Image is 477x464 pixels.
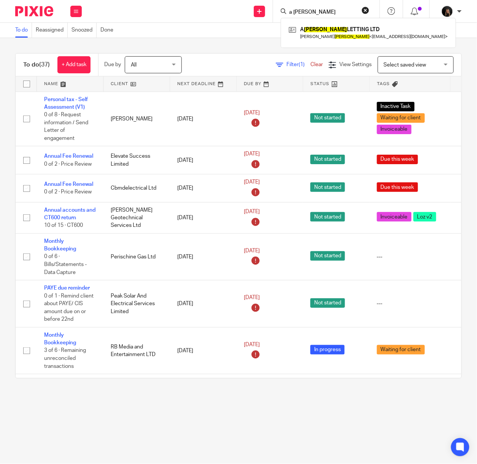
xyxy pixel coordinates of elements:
a: Snoozed [72,23,97,38]
span: Waiting for client [377,113,425,123]
span: 10 of 15 · CT600 [44,223,83,228]
a: Annual Fee Renewal [44,154,93,159]
span: (1) [299,62,305,67]
span: In progress [310,345,345,355]
td: [PERSON_NAME] [103,92,170,146]
td: [DATE] [170,202,236,233]
span: View Settings [339,62,372,67]
span: Not started [310,155,345,164]
a: Reassigned [36,23,68,38]
span: [DATE] [244,209,260,214]
td: [DATE] [170,92,236,146]
span: Invoiceable [377,212,412,222]
a: + Add task [57,56,91,73]
span: Due this week [377,155,418,164]
span: 0 of 6 · Bills/Statements - Data Capture [44,254,87,275]
span: Filter [286,62,310,67]
td: Cbmdelectrical Ltd [103,174,170,203]
span: [DATE] [244,248,260,253]
span: [DATE] [244,295,260,300]
span: Not started [310,212,345,222]
a: Done [100,23,117,38]
span: Not started [310,298,345,308]
td: [DATE] [170,374,236,429]
input: Search [288,9,357,16]
td: [DATE] [170,174,236,203]
span: Not started [310,251,345,261]
td: Perischine Gas Ltd [103,233,170,280]
span: 0 of 2 · Price Review [44,189,92,195]
span: [DATE] [244,110,260,116]
td: [PERSON_NAME] Geotechnical Services Ltd [103,202,170,233]
span: [DATE] [244,179,260,185]
div: --- [377,300,443,307]
td: Peak Solar And Electrical Services Limited [103,280,170,328]
td: [DATE] [170,233,236,280]
a: Personal tax - Self Assessment (V1) [44,97,88,110]
a: To do [15,23,32,38]
td: [DATE] [170,327,236,374]
span: Tags [377,82,390,86]
a: Annual accounts and CT600 return [44,207,95,220]
div: --- [377,253,443,261]
span: 0 of 1 · Remind client about PAYE/ CIS amount due on or before 22nd [44,293,94,322]
td: Elevate Success Limited [103,146,170,174]
span: Select saved view [384,62,426,68]
a: Monthly Bookkeeping [44,239,76,252]
span: Not started [310,113,345,123]
a: PAYE due reminder [44,285,90,291]
span: Inactive Task [377,102,415,111]
img: 455A9867.jpg [441,5,453,17]
span: Waiting for client [377,345,425,355]
img: Pixie [15,6,53,16]
td: [DATE] [170,280,236,328]
span: 0 of 2 · Price Review [44,162,92,167]
button: Clear [362,6,369,14]
a: Annual Fee Renewal [44,182,93,187]
span: [DATE] [244,152,260,157]
a: Clear [310,62,323,67]
td: RB Media and Entertainment LTD [103,327,170,374]
span: 3 of 6 · Remaining unreconciled transactions [44,348,86,369]
h1: To do [23,61,50,69]
span: All [131,62,137,68]
td: [DATE] [170,146,236,174]
a: Monthly Bookkeeping [44,333,76,345]
span: Invoiceable [377,125,412,134]
p: Due by [104,61,121,68]
span: (37) [39,62,50,68]
span: [DATE] [244,342,260,347]
span: Loz v2 [413,212,436,222]
span: Not started [310,182,345,192]
span: Due this week [377,182,418,192]
td: Above and Beyond Residential Care Services Ltd [103,374,170,429]
span: 0 of 8 · Request information / Send Letter of engagement [44,112,88,141]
